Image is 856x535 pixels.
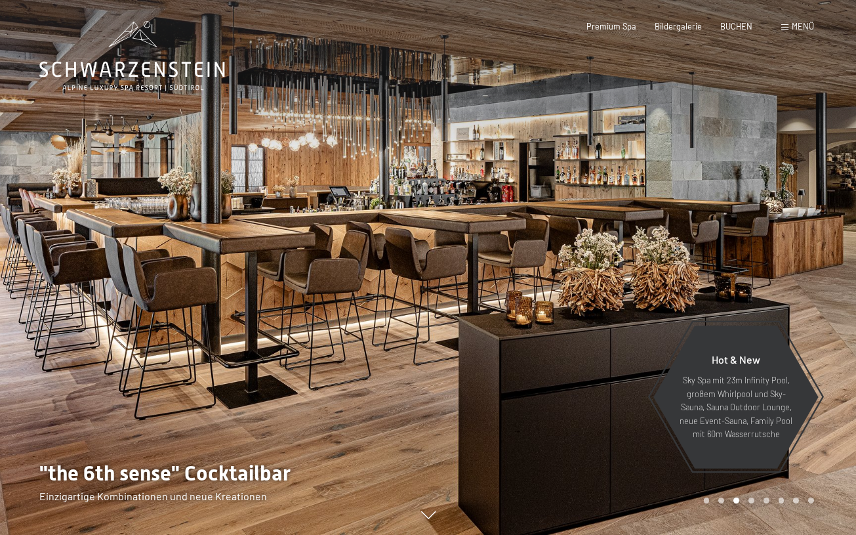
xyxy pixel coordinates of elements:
[586,21,636,32] a: Premium Spa
[704,498,710,503] div: Carousel Page 1
[653,325,819,469] a: Hot & New Sky Spa mit 23m Infinity Pool, großem Whirlpool und Sky-Sauna, Sauna Outdoor Lounge, ne...
[748,498,754,503] div: Carousel Page 4
[733,498,739,503] div: Carousel Page 3 (Current Slide)
[779,498,785,503] div: Carousel Page 6
[764,498,769,503] div: Carousel Page 5
[718,498,724,503] div: Carousel Page 2
[808,498,814,503] div: Carousel Page 8
[699,498,814,503] div: Carousel Pagination
[792,21,814,32] span: Menü
[793,498,799,503] div: Carousel Page 7
[712,353,760,366] span: Hot & New
[679,374,793,440] p: Sky Spa mit 23m Infinity Pool, großem Whirlpool und Sky-Sauna, Sauna Outdoor Lounge, neue Event-S...
[720,21,752,32] a: BUCHEN
[655,21,702,32] a: Bildergalerie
